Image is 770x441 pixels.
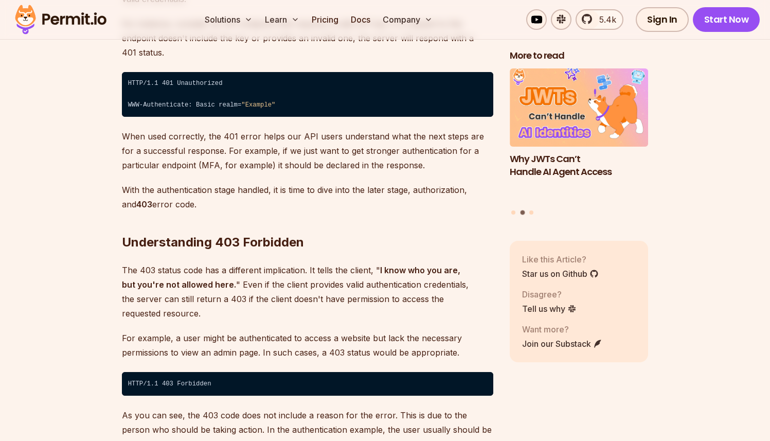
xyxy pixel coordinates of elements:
a: Star us on Github [522,267,599,279]
code: HTTP/1.1 403 Forbidden [122,372,493,396]
p: The 403 status code has a different implication. It tells the client, " " Even if the client prov... [122,263,493,321]
a: Pricing [308,9,343,30]
p: When used correctly, the 401 error helps our API users understand what the next steps are for a s... [122,129,493,172]
button: Go to slide 3 [529,210,533,214]
h3: Why JWTs Can’t Handle AI Agent Access [510,152,649,178]
a: Start Now [693,7,760,32]
span: "Example" [241,101,275,109]
p: For example, a user might be authenticated to access a website but lack the necessary permissions... [122,331,493,360]
li: 2 of 3 [510,68,649,204]
strong: 403 [136,199,152,209]
img: Why JWTs Can’t Handle AI Agent Access [510,68,649,147]
a: 5.4k [576,9,623,30]
h2: More to read [510,49,649,62]
button: Solutions [201,9,257,30]
p: Like this Article? [522,253,599,265]
p: Disagree? [522,288,577,300]
p: With the authentication stage handled, it is time to dive into the later stage, authorization, an... [122,183,493,211]
a: Docs [347,9,374,30]
button: Go to slide 1 [511,210,515,214]
h2: Understanding 403 Forbidden [122,193,493,251]
button: Company [379,9,437,30]
code: HTTP/1.1 401 Unauthorized ⁠ WWW-Authenticate: Basic realm= [122,72,493,117]
button: Go to slide 2 [520,210,525,215]
a: Join our Substack [522,337,602,349]
a: Tell us why [522,302,577,314]
span: 5.4k [593,13,616,26]
a: Why JWTs Can’t Handle AI Agent AccessWhy JWTs Can’t Handle AI Agent Access [510,68,649,204]
img: Permit logo [10,2,111,37]
div: Posts [510,68,649,216]
p: Want more? [522,323,602,335]
button: Learn [261,9,303,30]
a: Sign In [636,7,689,32]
